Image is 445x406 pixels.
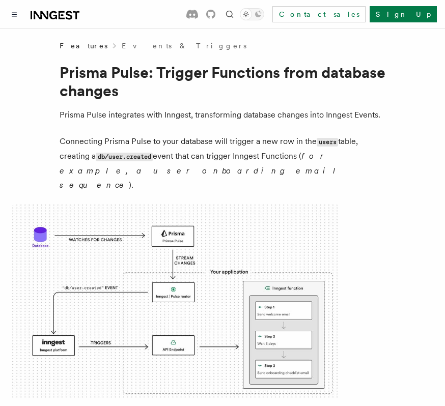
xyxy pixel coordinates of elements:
[60,41,107,51] span: Features
[96,153,153,161] code: db/user.created
[60,151,343,190] em: for example, a user onboarding email sequence
[370,6,437,22] a: Sign Up
[60,108,385,122] p: Prisma Pulse integrates with Inngest, transforming database changes into Inngest Events.
[8,8,20,20] button: Toggle navigation
[272,6,366,22] a: Contact sales
[317,138,338,147] code: users
[60,63,385,100] h1: Prisma Pulse: Trigger Functions from database changes
[60,134,385,192] p: Connecting Prisma Pulse to your database will trigger a new row in the table, creating a event th...
[224,8,236,20] button: Find something...
[122,41,246,51] a: Events & Triggers
[12,205,338,399] img: Prisma Pulse watches your database for changes and streams them to your Inngest Pulse Router. The...
[240,8,264,20] button: Toggle dark mode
